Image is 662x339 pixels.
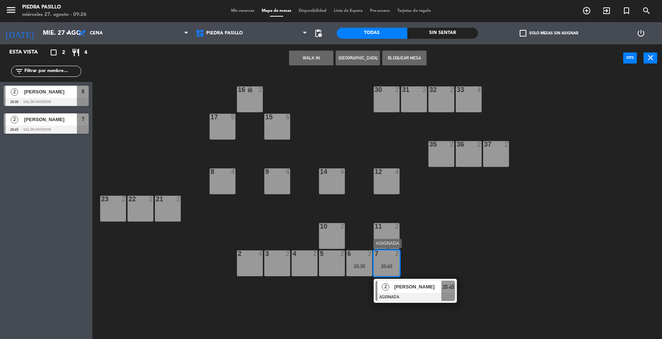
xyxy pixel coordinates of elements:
i: power_input [626,53,635,62]
div: 2 [258,86,263,93]
span: [PERSON_NAME] [24,116,77,123]
div: 2 [477,141,482,148]
div: Esta vista [4,48,53,57]
div: Todas [337,28,407,39]
span: 6 [82,87,84,96]
i: search [642,6,651,15]
div: 4 [286,168,290,175]
i: restaurant [71,48,80,57]
i: exit_to_app [602,6,611,15]
span: 2 [62,48,65,57]
div: Sin sentar [407,28,478,39]
span: 7 [82,115,84,124]
div: 2 [340,223,345,230]
div: 6 [347,250,347,257]
span: Mis reservas [227,9,258,13]
div: 4 [477,86,482,93]
span: check_box_outline_blank [520,30,526,37]
button: Bloquear Mesa [382,51,427,65]
div: 22 [128,196,129,202]
button: power_input [623,52,637,64]
i: crop_square [49,48,58,57]
i: lock [247,86,253,93]
i: power_settings_new [636,29,645,38]
i: arrow_drop_down [63,29,72,38]
span: 2 [11,116,18,123]
span: Disponibilidad [295,9,330,13]
i: add_circle_outline [582,6,591,15]
span: Piedra Pasillo [206,31,243,36]
div: 4 [292,250,293,257]
div: 8 [210,168,211,175]
div: 32 [429,86,430,93]
div: 35 [429,141,430,148]
div: 4 [395,168,400,175]
i: turned_in_not [622,6,631,15]
div: ASIGNADA [373,239,402,248]
div: 4 [340,168,345,175]
button: close [644,52,657,64]
div: 2 [340,250,345,257]
button: WALK IN [289,51,333,65]
div: 2 [422,86,427,93]
div: 5 [231,114,235,120]
div: 2 [122,196,126,202]
span: 20:45 [442,282,454,291]
div: 4 [258,250,263,257]
div: 20:45 [374,264,400,269]
div: 17 [210,114,211,120]
label: Solo mesas sin asignar [520,30,578,37]
div: 2 [313,250,318,257]
div: miércoles 27. agosto - 09:26 [22,11,86,18]
span: [PERSON_NAME] [24,88,77,96]
div: 20:30 [346,264,372,269]
span: Pre-acceso [366,9,394,13]
span: Cena [90,31,103,36]
button: menu [6,4,17,18]
i: close [646,53,655,62]
button: [GEOGRAPHIC_DATA] [336,51,380,65]
span: 4 [84,48,87,57]
div: 2 [286,250,290,257]
div: 2 [395,86,400,93]
span: 2 [11,88,18,96]
div: 2 [368,250,372,257]
div: 2 [395,223,400,230]
div: Piedra Pasillo [22,4,86,11]
div: 2 [395,250,400,257]
div: 2 [505,141,509,148]
div: 2 [176,196,181,202]
div: 2 [450,86,454,93]
input: Filtrar por nombre... [24,67,81,75]
i: menu [6,4,17,16]
div: 6 [286,114,290,120]
span: Tarjetas de regalo [394,9,435,13]
span: pending_actions [314,29,323,38]
div: 4 [231,168,235,175]
div: 2 [149,196,153,202]
div: 2 [450,141,454,148]
span: Lista de Espera [330,9,366,13]
span: Mapa de mesas [258,9,295,13]
span: [PERSON_NAME] [394,283,442,291]
span: 2 [382,283,389,291]
i: filter_list [15,67,24,76]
